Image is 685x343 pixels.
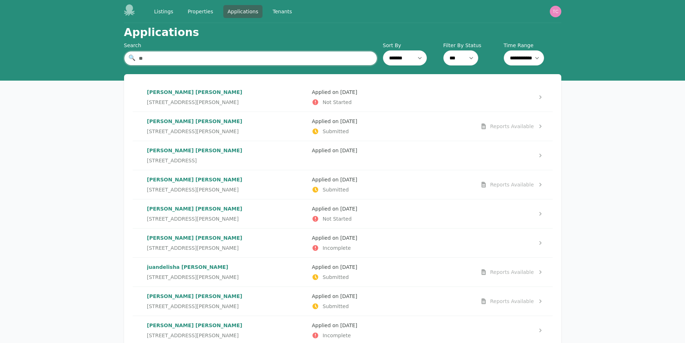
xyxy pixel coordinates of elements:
[490,123,534,130] div: Reports Available
[504,42,561,49] label: Time Range
[147,99,239,106] span: [STREET_ADDRESS][PERSON_NAME]
[147,234,306,242] p: [PERSON_NAME] [PERSON_NAME]
[223,5,263,18] a: Applications
[340,264,357,270] time: [DATE]
[312,303,471,310] p: Submitted
[490,298,534,305] div: Reports Available
[133,258,553,286] a: juandelisha [PERSON_NAME][STREET_ADDRESS][PERSON_NAME]Applied on [DATE]SubmittedReports Available
[312,118,471,125] p: Applied on
[312,186,471,193] p: Submitted
[147,322,306,329] p: [PERSON_NAME] [PERSON_NAME]
[340,322,357,328] time: [DATE]
[312,99,471,106] p: Not Started
[147,332,239,339] span: [STREET_ADDRESS][PERSON_NAME]
[147,176,306,183] p: [PERSON_NAME] [PERSON_NAME]
[133,287,553,316] a: [PERSON_NAME] [PERSON_NAME][STREET_ADDRESS][PERSON_NAME]Applied on [DATE]SubmittedReports Available
[133,229,553,257] a: [PERSON_NAME] [PERSON_NAME][STREET_ADDRESS][PERSON_NAME]Applied on [DATE]Incomplete
[147,128,239,135] span: [STREET_ADDRESS][PERSON_NAME]
[124,42,377,49] div: Search
[133,83,553,112] a: [PERSON_NAME] [PERSON_NAME][STREET_ADDRESS][PERSON_NAME]Applied on [DATE]Not Started
[490,181,534,188] div: Reports Available
[147,89,306,96] p: [PERSON_NAME] [PERSON_NAME]
[340,148,357,153] time: [DATE]
[312,263,471,271] p: Applied on
[340,206,357,212] time: [DATE]
[312,176,471,183] p: Applied on
[383,42,440,49] label: Sort By
[147,147,306,154] p: [PERSON_NAME] [PERSON_NAME]
[124,26,199,39] h1: Applications
[312,274,471,281] p: Submitted
[312,128,471,135] p: Submitted
[312,89,471,96] p: Applied on
[312,205,471,212] p: Applied on
[340,177,357,182] time: [DATE]
[312,332,471,339] p: Incomplete
[312,234,471,242] p: Applied on
[312,322,471,329] p: Applied on
[133,112,553,141] a: [PERSON_NAME] [PERSON_NAME][STREET_ADDRESS][PERSON_NAME]Applied on [DATE]SubmittedReports Available
[150,5,178,18] a: Listings
[312,215,471,222] p: Not Started
[147,215,239,222] span: [STREET_ADDRESS][PERSON_NAME]
[340,235,357,241] time: [DATE]
[147,303,239,310] span: [STREET_ADDRESS][PERSON_NAME]
[183,5,218,18] a: Properties
[133,199,553,228] a: [PERSON_NAME] [PERSON_NAME][STREET_ADDRESS][PERSON_NAME]Applied on [DATE]Not Started
[490,268,534,276] div: Reports Available
[312,147,471,154] p: Applied on
[147,244,239,252] span: [STREET_ADDRESS][PERSON_NAME]
[147,186,239,193] span: [STREET_ADDRESS][PERSON_NAME]
[147,205,306,212] p: [PERSON_NAME] [PERSON_NAME]
[147,157,197,164] span: [STREET_ADDRESS]
[340,118,357,124] time: [DATE]
[133,170,553,199] a: [PERSON_NAME] [PERSON_NAME][STREET_ADDRESS][PERSON_NAME]Applied on [DATE]SubmittedReports Available
[312,293,471,300] p: Applied on
[340,293,357,299] time: [DATE]
[312,244,471,252] p: Incomplete
[147,263,306,271] p: juandelisha [PERSON_NAME]
[340,89,357,95] time: [DATE]
[147,118,306,125] p: [PERSON_NAME] [PERSON_NAME]
[268,5,296,18] a: Tenants
[147,274,239,281] span: [STREET_ADDRESS][PERSON_NAME]
[443,42,501,49] label: Filter By Status
[133,141,553,170] a: [PERSON_NAME] [PERSON_NAME][STREET_ADDRESS]Applied on [DATE]
[147,293,306,300] p: [PERSON_NAME] [PERSON_NAME]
